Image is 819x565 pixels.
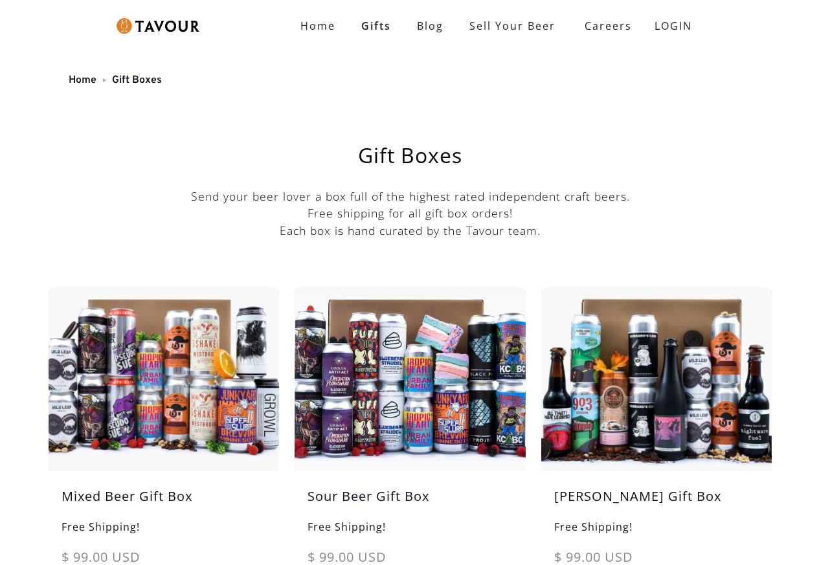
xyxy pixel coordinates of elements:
[49,487,279,519] h5: Mixed Beer Gift Box
[49,519,279,548] h6: Free Shipping!
[112,74,162,87] a: Gift Boxes
[456,13,568,39] a: Sell Your Beer
[81,145,739,166] h1: Gift Boxes
[69,74,96,87] a: Home
[568,8,642,44] a: Careers
[295,487,525,519] h5: Sour Beer Gift Box
[300,19,335,33] strong: Home
[287,13,348,39] a: Home
[404,13,456,39] a: Blog
[541,519,772,548] h6: Free Shipping!
[642,13,705,39] a: LOGIN
[541,487,772,519] h5: [PERSON_NAME] Gift Box
[295,519,525,548] h6: Free Shipping!
[585,13,632,39] strong: Careers
[348,13,404,39] a: Gifts
[49,188,772,239] p: Send your beer lover a box full of the highest rated independent craft beers. Free shipping for a...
